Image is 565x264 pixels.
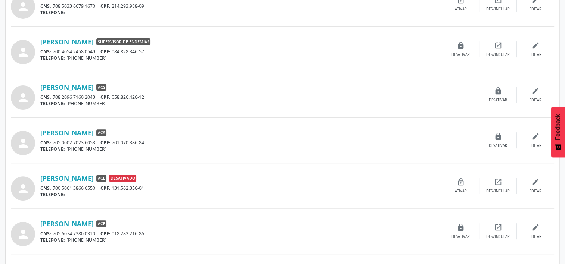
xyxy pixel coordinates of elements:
[551,107,565,157] button: Feedback - Mostrar pesquisa
[451,52,470,57] div: Desativar
[486,234,510,239] div: Desvincular
[40,94,479,100] div: 708 2096 7160 2043 058.826.426-12
[100,3,111,9] span: CPF:
[531,41,540,50] i: edit
[457,178,465,186] i: lock_open
[489,98,507,103] div: Desativar
[40,94,51,100] span: CNS:
[40,174,94,182] a: [PERSON_NAME]
[531,87,540,95] i: edit
[530,52,541,57] div: Editar
[40,100,479,107] div: [PHONE_NUMBER]
[16,227,30,241] i: person
[96,38,150,45] span: Supervisor de Endemias
[457,41,465,50] i: lock
[40,146,479,152] div: [PHONE_NUMBER]
[40,191,65,198] span: TELEFONE:
[486,189,510,194] div: Desvincular
[40,48,51,55] span: CNS:
[455,7,467,12] div: Ativar
[100,139,111,146] span: CPF:
[96,220,106,227] span: ACE
[96,175,106,182] span: ACE
[40,3,51,9] span: CNS:
[531,132,540,141] i: edit
[100,48,111,55] span: CPF:
[40,83,94,91] a: [PERSON_NAME]
[494,178,502,186] i: open_in_new
[530,234,541,239] div: Editar
[40,139,479,146] div: 705 0002 7023 6053 701.070.386-84
[494,87,502,95] i: lock
[96,129,106,136] span: ACS
[40,185,51,191] span: CNS:
[40,237,442,243] div: [PHONE_NUMBER]
[40,55,65,61] span: TELEFONE:
[494,132,502,141] i: lock
[40,237,65,243] span: TELEFONE:
[40,139,51,146] span: CNS:
[530,98,541,103] div: Editar
[530,189,541,194] div: Editar
[555,114,561,140] span: Feedback
[489,143,507,148] div: Desativar
[455,189,467,194] div: Ativar
[40,55,442,61] div: [PHONE_NUMBER]
[40,146,65,152] span: TELEFONE:
[100,185,111,191] span: CPF:
[40,100,65,107] span: TELEFONE:
[530,7,541,12] div: Editar
[530,143,541,148] div: Editar
[457,223,465,232] i: lock
[486,52,510,57] div: Desvincular
[451,234,470,239] div: Desativar
[40,3,442,9] div: 708 5033 6679 1670 214.293.988-09
[40,38,94,46] a: [PERSON_NAME]
[16,45,30,59] i: person
[531,178,540,186] i: edit
[40,129,94,137] a: [PERSON_NAME]
[40,185,442,191] div: 700 5061 3866 6550 131.562.356-01
[100,94,111,100] span: CPF:
[40,9,65,16] span: TELEFONE:
[40,191,442,198] div: --
[16,136,30,150] i: person
[40,230,51,237] span: CNS:
[96,84,106,91] span: ACS
[40,48,442,55] div: 700 4054 2458 0549 084.828.346-57
[40,9,442,16] div: --
[16,91,30,104] i: person
[531,223,540,232] i: edit
[486,7,510,12] div: Desvincular
[494,223,502,232] i: open_in_new
[16,182,30,195] i: person
[100,230,111,237] span: CPF:
[40,220,94,228] a: [PERSON_NAME]
[494,41,502,50] i: open_in_new
[109,175,136,182] span: Desativado
[40,230,442,237] div: 705 6074 7380 0310 018.282.216-86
